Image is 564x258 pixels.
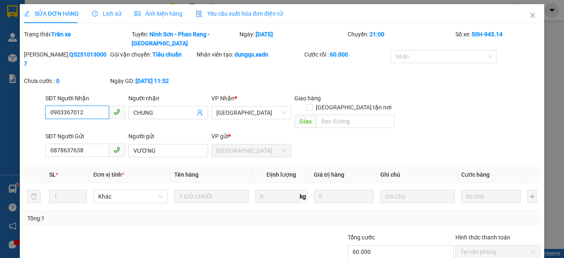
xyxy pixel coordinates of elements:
div: Chuyến: [347,30,455,48]
img: icon [196,11,202,17]
b: Tiêu chuẩn [152,51,182,58]
input: Ghi Chú [380,190,455,203]
label: Hình thức thanh toán [455,234,510,241]
b: [DATE] [256,31,273,38]
th: Ghi chú [377,167,458,183]
span: user-add [197,109,203,116]
b: dungqs.xedn [235,51,268,58]
span: Định lượng [266,171,296,178]
b: 60.000 [330,51,348,58]
b: Trên xe [51,31,71,38]
span: edit [24,11,30,17]
span: Tại văn phòng [460,246,535,258]
span: Tổng cước [348,234,375,241]
span: Lịch sử [92,10,121,17]
b: Gửi khách hàng [51,12,82,51]
div: SĐT Người Nhận [45,94,125,103]
div: Người gửi [128,132,208,141]
div: Ngày GD: [110,76,195,85]
b: Ninh Sơn - Phan Rang - [GEOGRAPHIC_DATA] [132,31,210,47]
div: VP gửi [211,132,291,141]
span: Khác [98,190,163,203]
div: Ngày: [239,30,346,48]
span: Giao hàng [294,95,321,102]
span: phone [114,109,120,115]
span: Yêu cầu xuất hóa đơn điện tử [196,10,283,17]
img: logo.jpg [90,10,109,30]
div: Gói vận chuyển: [110,50,195,59]
span: kg [299,190,307,203]
b: 0 [56,78,59,84]
span: Sài Gòn [216,107,286,119]
b: 50H-945.14 [472,31,502,38]
span: Tên hàng [174,171,199,178]
div: Nhân viên tạo: [197,50,303,59]
div: Tuyến: [131,30,239,48]
input: Dọc đường [316,115,395,128]
div: Số xe: [455,30,541,48]
b: [DATE] 11:52 [135,78,169,84]
input: VD: Bàn, Ghế [174,190,249,203]
div: SĐT Người Gửi [45,132,125,141]
span: Quảng Sơn [216,144,286,157]
span: VP Nhận [211,95,235,102]
button: plus [527,190,537,203]
button: Close [521,4,544,27]
div: Người nhận [128,94,208,103]
span: clock-circle [92,11,98,17]
span: SL [49,171,56,178]
span: Đơn vị tính [93,171,124,178]
input: 0 [461,190,521,203]
span: Giá trị hàng [314,171,344,178]
b: Xe Đăng Nhân [10,53,36,92]
div: Trạng thái: [23,30,131,48]
b: [DOMAIN_NAME] [69,31,114,38]
span: Giao [294,115,316,128]
span: close [529,12,536,19]
div: Chưa cước : [24,76,109,85]
span: Ảnh kiện hàng [135,10,182,17]
span: Cước hàng [461,171,490,178]
span: phone [114,147,120,153]
span: [GEOGRAPHIC_DATA] tận nơi [313,103,395,112]
div: [PERSON_NAME]: [24,50,109,68]
input: 0 [314,190,373,203]
span: SỬA ĐƠN HÀNG [24,10,79,17]
div: Tổng: 1 [27,214,218,223]
b: 21:00 [370,31,384,38]
span: picture [135,11,140,17]
li: (c) 2017 [69,39,114,50]
button: delete [27,190,40,203]
div: Cước rồi : [304,50,389,59]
